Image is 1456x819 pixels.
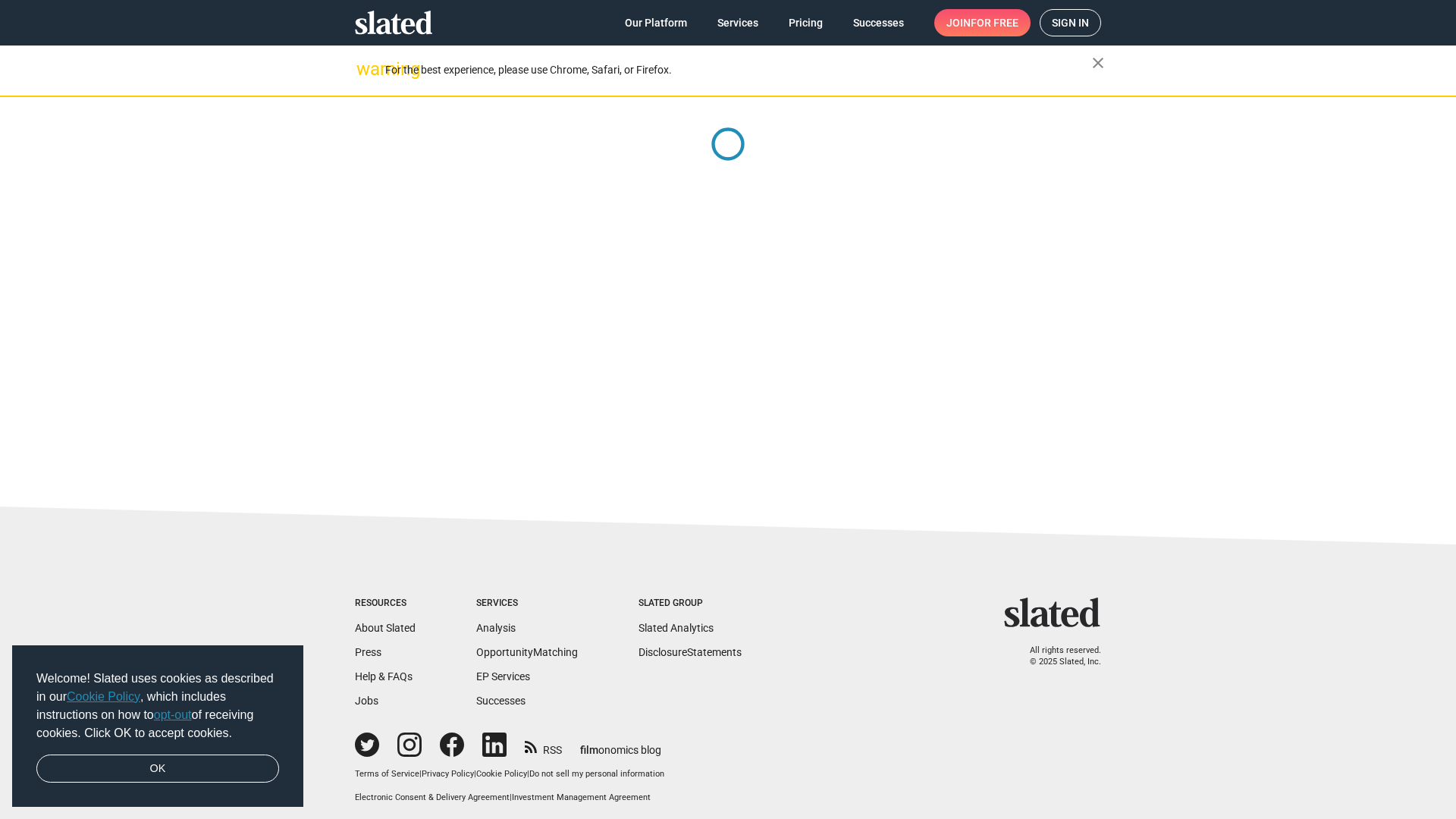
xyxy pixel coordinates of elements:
[355,622,416,634] a: About Slated
[1089,54,1107,72] mat-icon: close
[639,646,742,658] a: DisclosureStatements
[705,9,770,36] a: Services
[355,769,419,779] a: Terms of Service
[613,9,699,36] a: Our Platform
[1040,9,1101,36] a: Sign in
[512,792,651,802] a: Investment Management Agreement
[419,769,422,779] span: |
[355,792,510,802] a: Electronic Consent & Delivery Agreement
[385,60,1092,80] div: For the best experience, please use Chrome, Safari, or Firefox.
[12,645,303,808] div: cookieconsent
[527,769,529,779] span: |
[476,695,526,707] a: Successes
[355,598,416,610] div: Resources
[355,670,413,682] a: Help & FAQs
[1052,10,1089,36] span: Sign in
[580,731,661,758] a: filmonomics blog
[580,744,598,756] span: film
[853,9,904,36] span: Successes
[476,598,578,610] div: Services
[625,9,687,36] span: Our Platform
[36,755,279,783] a: dismiss cookie message
[510,792,512,802] span: |
[476,769,527,779] a: Cookie Policy
[422,769,474,779] a: Privacy Policy
[355,646,381,658] a: Press
[639,622,714,634] a: Slated Analytics
[639,598,742,610] div: Slated Group
[717,9,758,36] span: Services
[971,9,1018,36] span: for free
[474,769,476,779] span: |
[154,708,192,721] a: opt-out
[67,690,140,703] a: Cookie Policy
[1014,645,1101,667] p: All rights reserved. © 2025 Slated, Inc.
[934,9,1031,36] a: Joinfor free
[476,670,530,682] a: EP Services
[841,9,916,36] a: Successes
[476,622,516,634] a: Analysis
[36,670,279,742] span: Welcome! Slated uses cookies as described in our , which includes instructions on how to of recei...
[789,9,823,36] span: Pricing
[355,695,378,707] a: Jobs
[525,734,562,758] a: RSS
[476,646,578,658] a: OpportunityMatching
[946,9,1018,36] span: Join
[529,769,664,780] button: Do not sell my personal information
[356,60,375,78] mat-icon: warning
[777,9,835,36] a: Pricing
